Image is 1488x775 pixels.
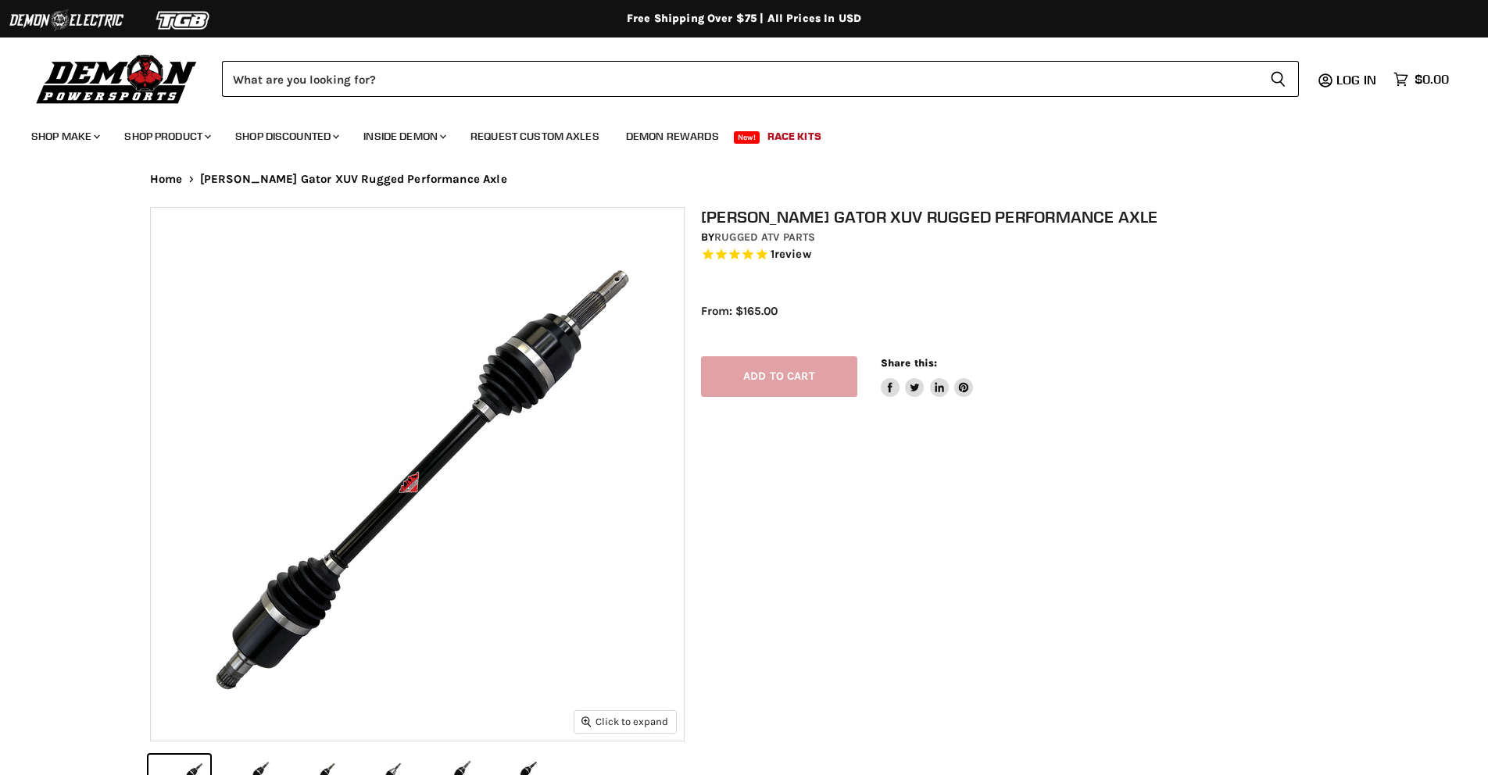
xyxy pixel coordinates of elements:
[1329,73,1386,87] a: Log in
[150,173,183,186] a: Home
[151,208,684,741] img: IMAGE
[701,304,778,318] span: From: $165.00
[1257,61,1299,97] button: Search
[1386,68,1457,91] a: $0.00
[200,173,507,186] span: [PERSON_NAME] Gator XUV Rugged Performance Axle
[222,61,1257,97] input: Search
[119,173,1369,186] nav: Breadcrumbs
[1336,72,1376,87] span: Log in
[20,114,1445,152] ul: Main menu
[774,247,811,261] span: review
[574,711,676,732] button: Click to expand
[714,230,815,244] a: Rugged ATV Parts
[459,120,611,152] a: Request Custom Axles
[881,356,974,398] aside: Share this:
[352,120,456,152] a: Inside Demon
[222,61,1299,97] form: Product
[734,131,760,144] span: New!
[771,247,811,261] span: 1 reviews
[756,120,833,152] a: Race Kits
[701,207,1354,227] h1: [PERSON_NAME] Gator XUV Rugged Performance Axle
[701,229,1354,246] div: by
[125,5,242,35] img: TGB Logo 2
[20,120,109,152] a: Shop Make
[119,12,1369,26] div: Free Shipping Over $75 | All Prices In USD
[8,5,125,35] img: Demon Electric Logo 2
[614,120,731,152] a: Demon Rewards
[1415,72,1449,87] span: $0.00
[224,120,349,152] a: Shop Discounted
[881,357,937,369] span: Share this:
[31,51,202,106] img: Demon Powersports
[581,716,668,727] span: Click to expand
[113,120,220,152] a: Shop Product
[701,247,1354,263] span: Rated 5.0 out of 5 stars 1 reviews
